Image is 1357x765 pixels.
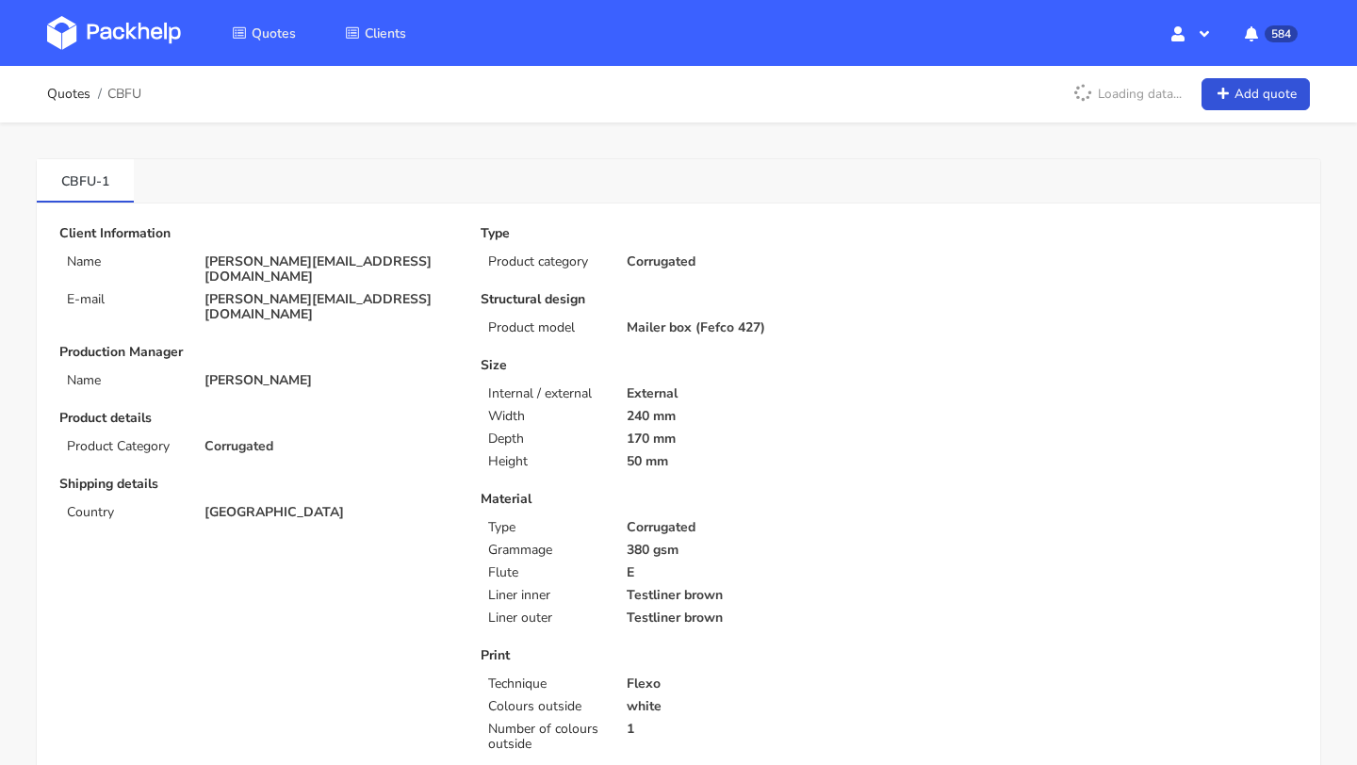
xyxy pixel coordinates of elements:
[488,520,603,535] p: Type
[481,648,875,663] p: Print
[37,159,134,201] a: CBFU-1
[488,699,603,714] p: Colours outside
[59,477,454,492] p: Shipping details
[47,75,141,113] nav: breadcrumb
[67,505,182,520] p: Country
[627,520,876,535] p: Corrugated
[627,565,876,580] p: E
[488,676,603,692] p: Technique
[1202,78,1310,111] a: Add quote
[481,226,875,241] p: Type
[627,588,876,603] p: Testliner brown
[488,409,603,424] p: Width
[488,610,603,626] p: Liner outer
[204,439,454,454] p: Corrugated
[67,292,182,307] p: E-mail
[488,320,603,335] p: Product model
[627,409,876,424] p: 240 mm
[59,411,454,426] p: Product details
[488,386,603,401] p: Internal / external
[365,24,406,42] span: Clients
[67,373,182,388] p: Name
[252,24,296,42] span: Quotes
[1230,16,1310,50] button: 584
[627,320,876,335] p: Mailer box (Fefco 427)
[204,292,454,322] p: [PERSON_NAME][EMAIL_ADDRESS][DOMAIN_NAME]
[67,254,182,269] p: Name
[627,676,876,692] p: Flexo
[1064,78,1191,110] p: Loading data...
[59,345,454,360] p: Production Manager
[627,254,876,269] p: Corrugated
[481,292,875,307] p: Structural design
[488,722,603,752] p: Number of colours outside
[627,610,876,626] p: Testliner brown
[627,722,876,737] p: 1
[204,254,454,285] p: [PERSON_NAME][EMAIL_ADDRESS][DOMAIN_NAME]
[627,699,876,714] p: white
[204,505,454,520] p: [GEOGRAPHIC_DATA]
[59,226,454,241] p: Client Information
[1265,25,1298,42] span: 584
[627,543,876,558] p: 380 gsm
[47,16,181,50] img: Dashboard
[488,254,603,269] p: Product category
[47,87,90,102] a: Quotes
[488,454,603,469] p: Height
[627,431,876,447] p: 170 mm
[488,543,603,558] p: Grammage
[627,386,876,401] p: External
[322,16,429,50] a: Clients
[204,373,454,388] p: [PERSON_NAME]
[107,87,141,102] span: CBFU
[488,588,603,603] p: Liner inner
[481,492,875,507] p: Material
[488,565,603,580] p: Flute
[67,439,182,454] p: Product Category
[209,16,319,50] a: Quotes
[481,358,875,373] p: Size
[488,431,603,447] p: Depth
[627,454,876,469] p: 50 mm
